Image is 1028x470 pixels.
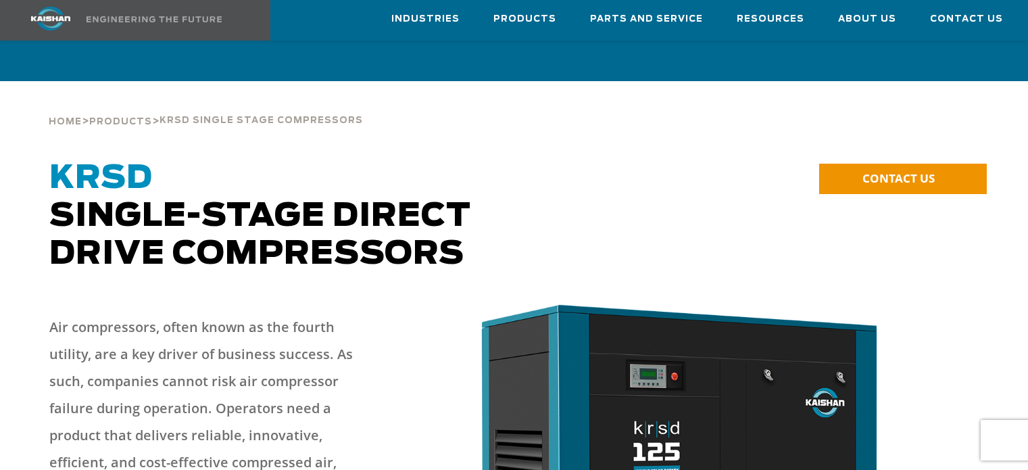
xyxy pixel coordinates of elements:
[49,115,82,127] a: Home
[49,118,82,126] span: Home
[493,11,556,27] span: Products
[391,1,460,37] a: Industries
[493,1,556,37] a: Products
[737,1,804,37] a: Resources
[838,11,896,27] span: About Us
[819,164,987,194] a: CONTACT US
[49,162,153,195] span: KRSD
[49,81,363,133] div: > >
[838,1,896,37] a: About Us
[930,11,1003,27] span: Contact Us
[49,162,471,271] span: Single-Stage Direct Drive Compressors
[89,118,152,126] span: Products
[391,11,460,27] span: Industries
[87,16,222,22] img: Engineering the future
[89,115,152,127] a: Products
[737,11,804,27] span: Resources
[590,1,703,37] a: Parts and Service
[930,1,1003,37] a: Contact Us
[590,11,703,27] span: Parts and Service
[862,170,935,186] span: CONTACT US
[160,116,363,125] span: krsd single stage compressors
